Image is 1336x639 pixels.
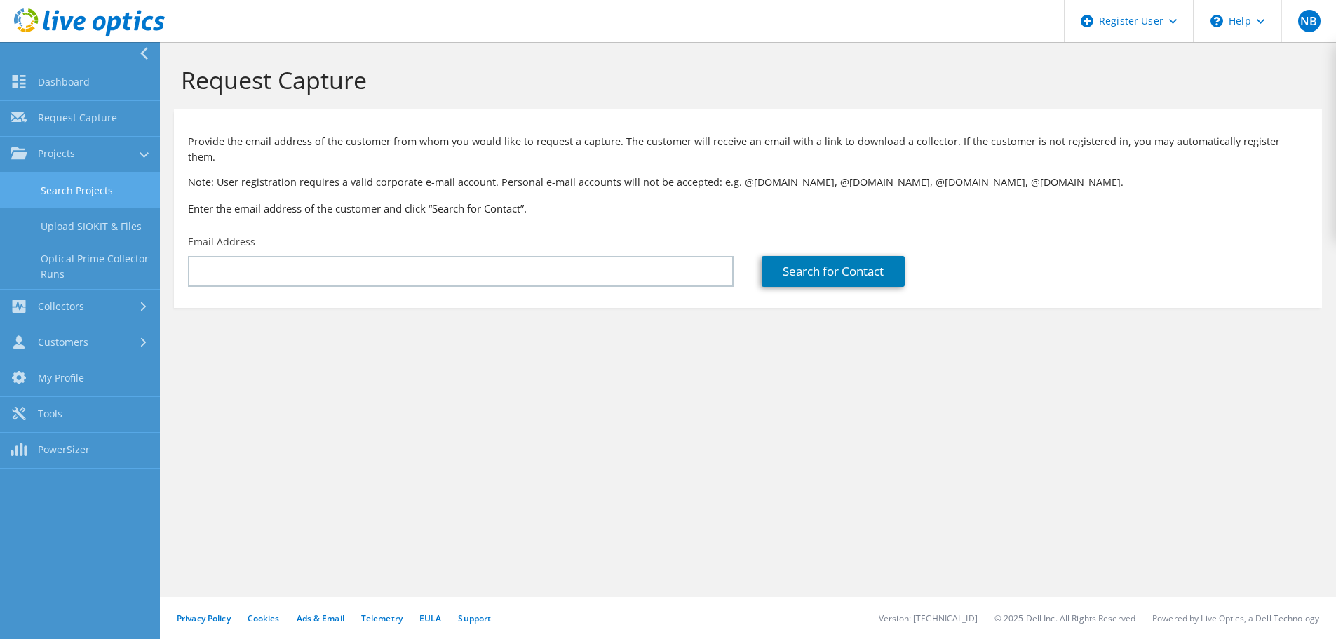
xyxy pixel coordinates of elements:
[419,612,441,624] a: EULA
[177,612,231,624] a: Privacy Policy
[361,612,403,624] a: Telemetry
[188,134,1308,165] p: Provide the email address of the customer from whom you would like to request a capture. The cust...
[458,612,491,624] a: Support
[297,612,344,624] a: Ads & Email
[248,612,280,624] a: Cookies
[1210,15,1223,27] svg: \n
[1298,10,1321,32] span: NB
[994,612,1135,624] li: © 2025 Dell Inc. All Rights Reserved
[188,201,1308,216] h3: Enter the email address of the customer and click “Search for Contact”.
[188,235,255,249] label: Email Address
[879,612,978,624] li: Version: [TECHNICAL_ID]
[188,175,1308,190] p: Note: User registration requires a valid corporate e-mail account. Personal e-mail accounts will ...
[762,256,905,287] a: Search for Contact
[181,65,1308,95] h1: Request Capture
[1152,612,1319,624] li: Powered by Live Optics, a Dell Technology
